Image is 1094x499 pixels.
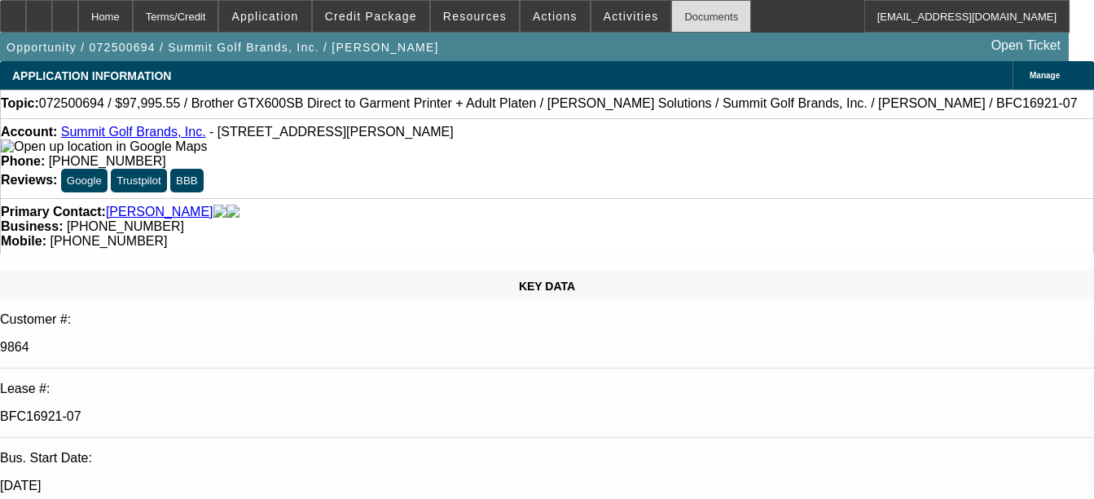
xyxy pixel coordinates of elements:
button: Application [219,1,310,32]
span: [PHONE_NUMBER] [50,234,167,248]
strong: Reviews: [1,173,57,187]
strong: Topic: [1,96,39,111]
button: Activities [591,1,671,32]
a: View Google Maps [1,139,207,153]
span: Credit Package [325,10,417,23]
button: Resources [431,1,519,32]
a: Open Ticket [985,32,1067,60]
strong: Primary Contact: [1,205,106,219]
img: facebook-icon.png [213,205,226,219]
button: Credit Package [313,1,429,32]
span: [PHONE_NUMBER] [49,154,166,168]
span: Manage [1030,71,1060,80]
span: Activities [604,10,659,23]
button: Google [61,169,108,192]
img: Open up location in Google Maps [1,139,207,154]
img: linkedin-icon.png [226,205,239,219]
button: Actions [521,1,590,32]
span: Resources [443,10,507,23]
button: BBB [170,169,204,192]
span: Application [231,10,298,23]
strong: Mobile: [1,234,46,248]
span: Opportunity / 072500694 / Summit Golf Brands, Inc. / [PERSON_NAME] [7,41,439,54]
strong: Phone: [1,154,45,168]
a: Summit Golf Brands, Inc. [61,125,206,139]
span: 072500694 / $97,995.55 / Brother GTX600SB Direct to Garment Printer + Adult Platen / [PERSON_NAME... [39,96,1078,111]
strong: Business: [1,219,63,233]
span: [PHONE_NUMBER] [67,219,184,233]
span: Actions [533,10,578,23]
strong: Account: [1,125,57,139]
span: APPLICATION INFORMATION [12,69,171,82]
span: KEY DATA [519,280,575,293]
span: - [STREET_ADDRESS][PERSON_NAME] [209,125,454,139]
button: Trustpilot [111,169,166,192]
a: [PERSON_NAME] [106,205,213,219]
